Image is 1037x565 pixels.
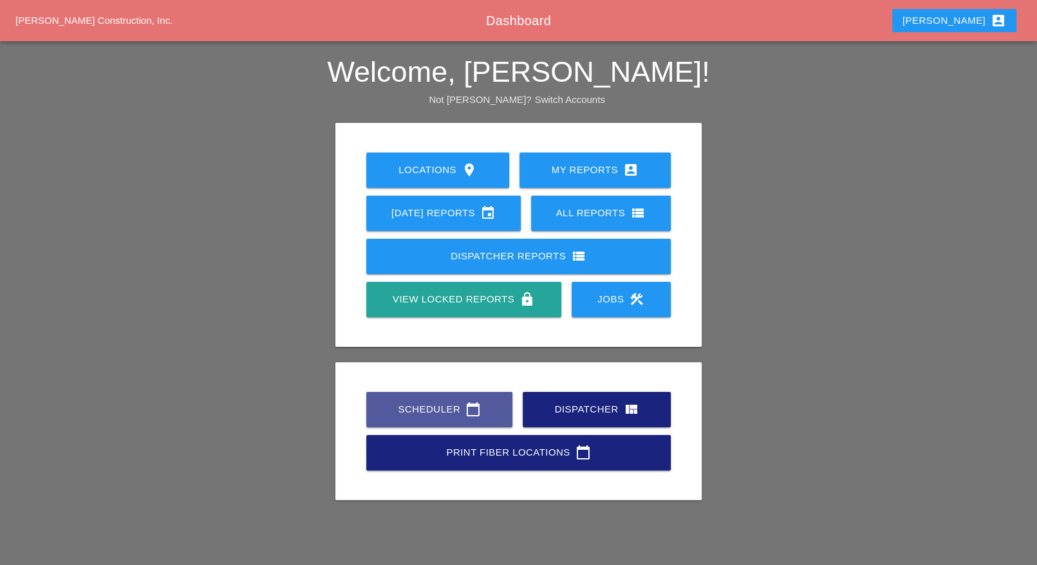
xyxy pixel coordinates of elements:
[543,402,649,417] div: Dispatcher
[429,94,531,105] span: Not [PERSON_NAME]?
[535,94,605,105] a: Switch Accounts
[366,239,671,274] a: Dispatcher Reports
[519,153,671,188] a: My Reports
[15,15,173,26] a: [PERSON_NAME] Construction, Inc.
[624,402,639,417] i: view_quilt
[387,162,489,178] div: Locations
[366,153,509,188] a: Locations
[366,282,561,317] a: View Locked Reports
[366,435,671,470] a: Print Fiber Locations
[387,248,650,264] div: Dispatcher Reports
[523,392,670,427] a: Dispatcher
[991,13,1006,28] i: account_box
[540,162,650,178] div: My Reports
[387,205,500,221] div: [DATE] Reports
[592,292,650,307] div: Jobs
[387,402,492,417] div: Scheduler
[486,14,551,28] span: Dashboard
[387,445,650,460] div: Print Fiber Locations
[572,282,671,317] a: Jobs
[480,205,496,221] i: event
[892,9,1016,32] button: [PERSON_NAME]
[531,196,671,231] a: All Reports
[623,162,639,178] i: account_box
[571,248,586,264] i: view_list
[552,205,650,221] div: All Reports
[465,402,481,417] i: calendar_today
[519,292,535,307] i: lock
[575,445,591,460] i: calendar_today
[366,196,520,231] a: [DATE] Reports
[366,392,512,427] a: Scheduler
[462,162,477,178] i: location_on
[630,205,646,221] i: view_list
[902,13,1006,28] div: [PERSON_NAME]
[387,292,540,307] div: View Locked Reports
[629,292,644,307] i: construction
